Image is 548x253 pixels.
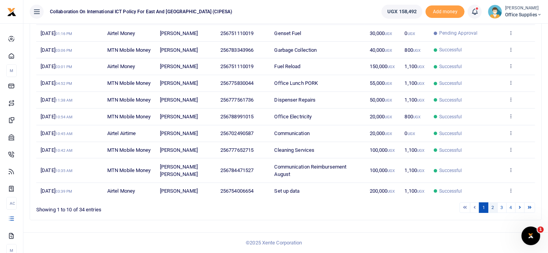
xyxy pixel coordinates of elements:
small: 01:16 PM [55,32,73,36]
span: Successful [439,46,462,53]
a: profile-user [PERSON_NAME] Office Supplies [488,5,542,19]
small: UGX [413,48,420,53]
span: Set up data [275,188,300,194]
span: 0 [405,130,415,136]
span: MTN Mobile Money [107,97,151,103]
small: 03:06 PM [55,48,73,53]
div: Showing 1 to 10 of 34 entries [36,202,241,214]
span: Communication [275,130,310,136]
span: 150,000 [370,63,395,69]
span: MTN Mobile Money [107,80,151,86]
a: 2 [488,202,497,213]
span: Communication Reimbursement August [275,164,347,177]
span: 30,000 [370,30,392,36]
span: Airtel Money [107,188,135,194]
span: 1,100 [405,97,425,103]
span: 1,100 [405,80,425,86]
span: [PERSON_NAME] [160,97,198,103]
span: [PERSON_NAME] [160,80,198,86]
span: 800 [405,114,421,119]
small: UGX [385,98,392,102]
span: UGX 158,492 [387,8,417,16]
span: [PERSON_NAME] [160,188,198,194]
span: 256775830044 [220,80,254,86]
span: 256784471527 [220,167,254,173]
span: [DATE] [41,47,72,53]
span: Airtel Airtime [107,130,136,136]
li: Ac [6,197,17,210]
small: 04:52 PM [55,81,73,86]
span: [PERSON_NAME] [160,63,198,69]
span: Office Lunch PORK [275,80,318,86]
small: UGX [385,32,392,36]
span: 20,000 [370,114,392,119]
span: Airtel Money [107,63,135,69]
small: 10:54 AM [55,115,73,119]
span: Garbage Collection [275,47,317,53]
span: 1,100 [405,63,425,69]
span: [PERSON_NAME] [160,130,198,136]
small: 10:45 AM [55,132,73,136]
span: Cleaning Services [275,147,315,153]
span: Successful [439,147,462,154]
span: 256702490587 [220,130,254,136]
span: 40,000 [370,47,392,53]
span: [PERSON_NAME] [160,147,198,153]
a: UGX 158,492 [381,5,422,19]
span: 1,100 [405,188,425,194]
span: [DATE] [41,167,73,173]
span: 256788991015 [220,114,254,119]
span: 1,100 [405,147,425,153]
a: 4 [506,202,516,213]
li: M [6,64,17,77]
span: 256751110019 [220,63,254,69]
small: UGX [387,189,395,193]
span: 1 [537,227,544,233]
small: UGX [417,189,424,193]
small: [PERSON_NAME] [505,5,542,12]
small: 10:35 AM [55,169,73,173]
span: Dispenser Repairs [275,97,316,103]
small: UGX [387,169,395,173]
span: MTN Mobile Money [107,167,151,173]
span: Successful [439,80,462,87]
img: logo-small [7,7,16,17]
span: [PERSON_NAME] [PERSON_NAME] [160,164,198,177]
small: UGX [417,148,424,153]
span: 100,000 [370,167,395,173]
small: UGX [417,169,424,173]
span: MTN Mobile Money [107,47,151,53]
span: Successful [439,63,462,70]
small: 03:01 PM [55,65,73,69]
span: Successful [439,113,462,120]
small: UGX [385,115,392,119]
span: [DATE] [41,147,73,153]
span: Genset Fuel [275,30,301,36]
small: 10:42 AM [55,148,73,153]
small: UGX [417,98,424,102]
span: 1,100 [405,167,425,173]
span: Fuel Reload [275,63,301,69]
span: Collaboration on International ICT Policy For East and [GEOGRAPHIC_DATA] (CIPESA) [47,8,235,15]
span: 200,000 [370,188,395,194]
span: 800 [405,47,421,53]
span: Office Supplies [505,11,542,18]
span: Successful [439,97,462,104]
span: 20,000 [370,130,392,136]
span: 256783343966 [220,47,254,53]
small: UGX [387,65,395,69]
span: [PERSON_NAME] [160,47,198,53]
span: [DATE] [41,63,72,69]
span: 50,000 [370,97,392,103]
span: [DATE] [41,80,72,86]
a: logo-small logo-large logo-large [7,9,16,14]
span: Office Electricity [275,114,312,119]
small: UGX [385,48,392,53]
span: 256751110019 [220,30,254,36]
span: 0 [405,30,415,36]
iframe: Intercom live chat [521,227,540,245]
span: 55,000 [370,80,392,86]
span: Add money [426,5,465,18]
small: UGX [417,65,424,69]
span: [DATE] [41,114,73,119]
